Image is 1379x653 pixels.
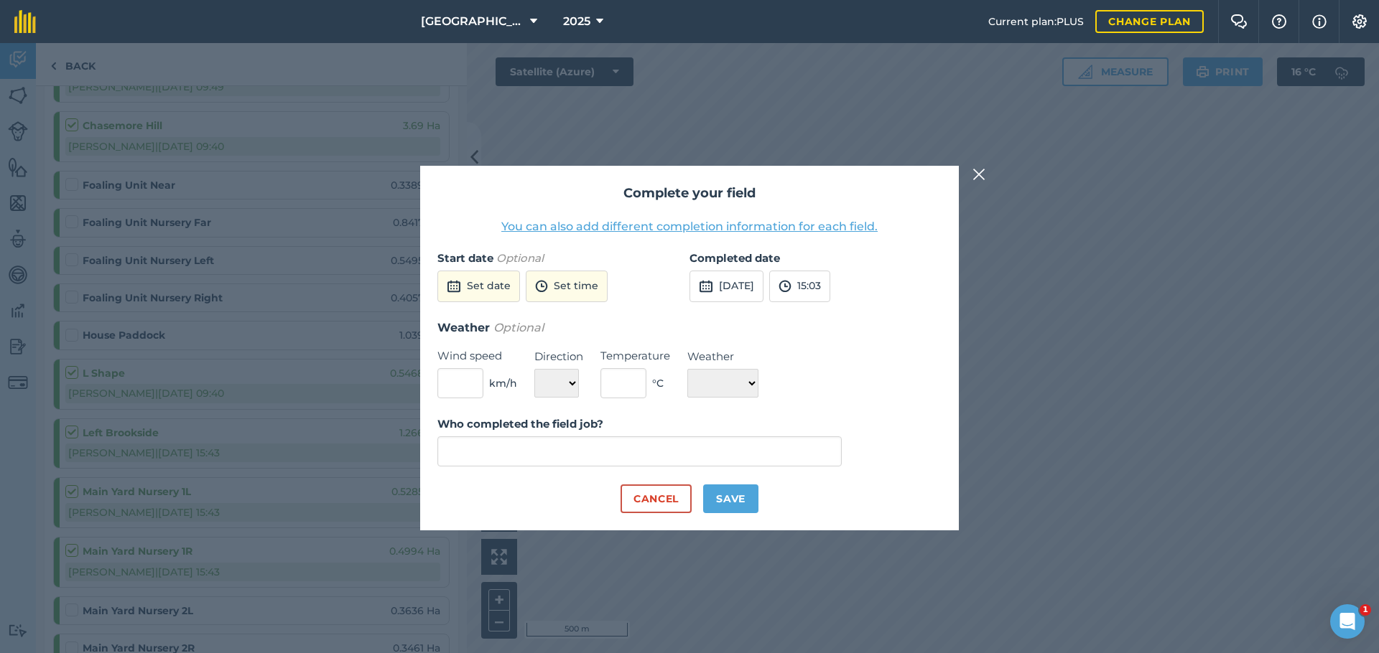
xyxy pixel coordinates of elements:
[1360,604,1371,616] span: 1
[1330,604,1365,639] iframe: Intercom live chat
[493,321,544,334] em: Optional
[496,251,544,265] em: Optional
[501,218,878,235] button: You can also add different completion information for each field.
[689,271,763,302] button: [DATE]
[14,10,36,33] img: fieldmargin Logo
[421,13,524,30] span: [GEOGRAPHIC_DATA]
[972,166,985,183] img: svg+xml;base64,PHN2ZyB4bWxucz0iaHR0cDovL3d3dy53My5vcmcvMjAwMC9zdmciIHdpZHRoPSIyMiIgaGVpZ2h0PSIzMC...
[988,14,1084,29] span: Current plan : PLUS
[437,319,942,337] h3: Weather
[437,417,603,431] strong: Who completed the field job?
[689,251,780,265] strong: Completed date
[437,271,520,302] button: Set date
[1351,14,1368,29] img: A cog icon
[1312,13,1327,30] img: svg+xml;base64,PHN2ZyB4bWxucz0iaHR0cDovL3d3dy53My5vcmcvMjAwMC9zdmciIHdpZHRoPSIxNyIgaGVpZ2h0PSIxNy...
[437,347,517,365] label: Wind speed
[1271,14,1288,29] img: A question mark icon
[489,375,517,391] span: km/h
[526,271,608,302] button: Set time
[769,271,830,302] button: 15:03
[687,348,758,365] label: Weather
[699,278,713,295] img: svg+xml;base64,PD94bWwgdmVyc2lvbj0iMS4wIiBlbmNvZGluZz0idXRmLTgiPz4KPCEtLSBHZW5lcmF0b3I6IEFkb2JlIE...
[447,278,461,295] img: svg+xml;base64,PD94bWwgdmVyc2lvbj0iMS4wIiBlbmNvZGluZz0idXRmLTgiPz4KPCEtLSBHZW5lcmF0b3I6IEFkb2JlIE...
[437,183,942,204] h2: Complete your field
[621,484,692,513] button: Cancel
[652,375,664,391] span: ° C
[534,348,583,365] label: Direction
[535,278,548,295] img: svg+xml;base64,PD94bWwgdmVyc2lvbj0iMS4wIiBlbmNvZGluZz0idXRmLTgiPz4KPCEtLSBHZW5lcmF0b3I6IEFkb2JlIE...
[600,347,670,365] label: Temperature
[779,278,791,295] img: svg+xml;base64,PD94bWwgdmVyc2lvbj0iMS4wIiBlbmNvZGluZz0idXRmLTgiPz4KPCEtLSBHZW5lcmF0b3I6IEFkb2JlIE...
[703,484,758,513] button: Save
[437,251,493,265] strong: Start date
[1095,10,1204,33] a: Change plan
[1230,14,1248,29] img: Two speech bubbles overlapping with the left bubble in the forefront
[563,13,590,30] span: 2025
